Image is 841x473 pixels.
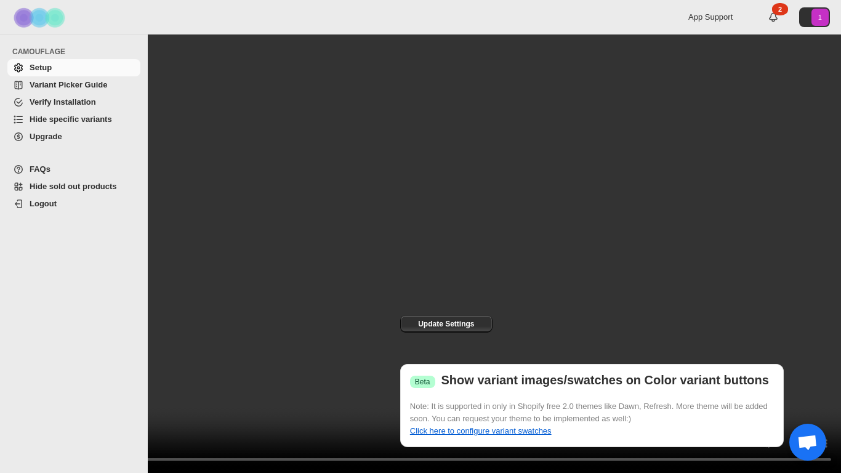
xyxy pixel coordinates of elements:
a: Upgrade [7,128,140,145]
span: Avatar with initials 1 [811,9,829,26]
span: CAMOUFLAGE [12,47,142,57]
span: FAQs [30,164,50,174]
span: Setup [30,63,52,72]
a: Click here to configure variant swatches [410,426,552,435]
span: Verify Installation [30,97,96,107]
button: Update Settings [400,315,493,333]
b: Show variant images/swatches on Color variant buttons [441,373,769,387]
a: FAQs [7,161,140,178]
a: Hide sold out products [7,178,140,195]
span: Hide sold out products [30,182,117,191]
a: Hide specific variants [7,111,140,128]
img: Camouflage [10,1,71,34]
span: Hide specific variants [30,115,112,124]
span: Variant Picker Guide [30,80,107,89]
a: Verify Installation [7,94,140,111]
a: 2 [767,11,779,23]
a: Logout [7,195,140,212]
a: Aprire la chat [789,424,826,461]
div: 2 [772,3,788,15]
span: Note: It is supported in only in Shopify free 2.0 themes like Dawn, Refresh. More theme will be a... [410,402,768,423]
text: 1 [818,14,822,21]
span: App Support [688,12,733,22]
button: Avatar with initials 1 [799,7,830,27]
span: Upgrade [30,132,62,141]
span: Logout [30,199,57,208]
span: Beta [415,377,430,387]
span: Update Settings [418,319,474,329]
a: Setup [7,59,140,76]
a: Variant Picker Guide [7,76,140,94]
